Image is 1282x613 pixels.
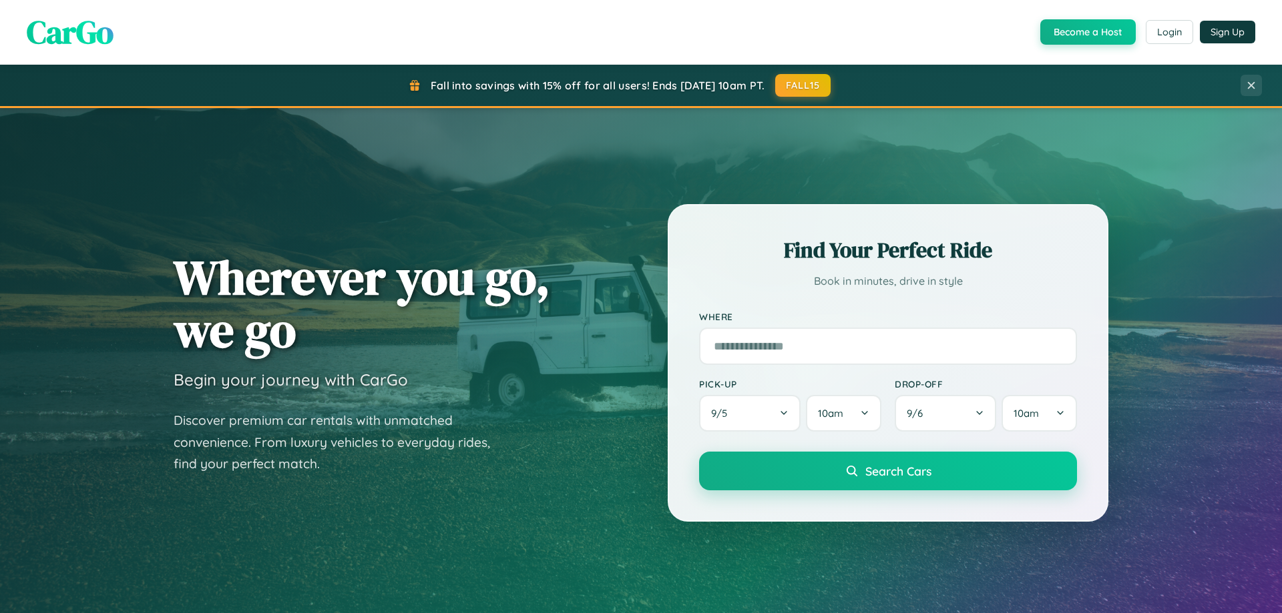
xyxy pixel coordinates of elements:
[895,395,996,432] button: 9/6
[1200,21,1255,43] button: Sign Up
[699,235,1077,265] h2: Find Your Perfect Ride
[699,395,801,432] button: 9/5
[699,271,1077,291] p: Book in minutes, drive in style
[699,311,1077,322] label: Where
[775,74,831,97] button: FALL15
[27,10,114,54] span: CarGo
[431,79,765,92] span: Fall into savings with 15% off for all users! Ends [DATE] 10am PT.
[907,407,929,420] span: 9 / 6
[174,410,507,475] p: Discover premium car rentals with unmatched convenience. From luxury vehicles to everyday rides, ...
[865,464,931,478] span: Search Cars
[699,452,1077,490] button: Search Cars
[699,378,881,390] label: Pick-up
[806,395,881,432] button: 10am
[1040,19,1136,45] button: Become a Host
[174,251,550,356] h1: Wherever you go, we go
[174,370,408,390] h3: Begin your journey with CarGo
[895,378,1077,390] label: Drop-off
[711,407,734,420] span: 9 / 5
[1002,395,1077,432] button: 10am
[1146,20,1193,44] button: Login
[1014,407,1039,420] span: 10am
[818,407,843,420] span: 10am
